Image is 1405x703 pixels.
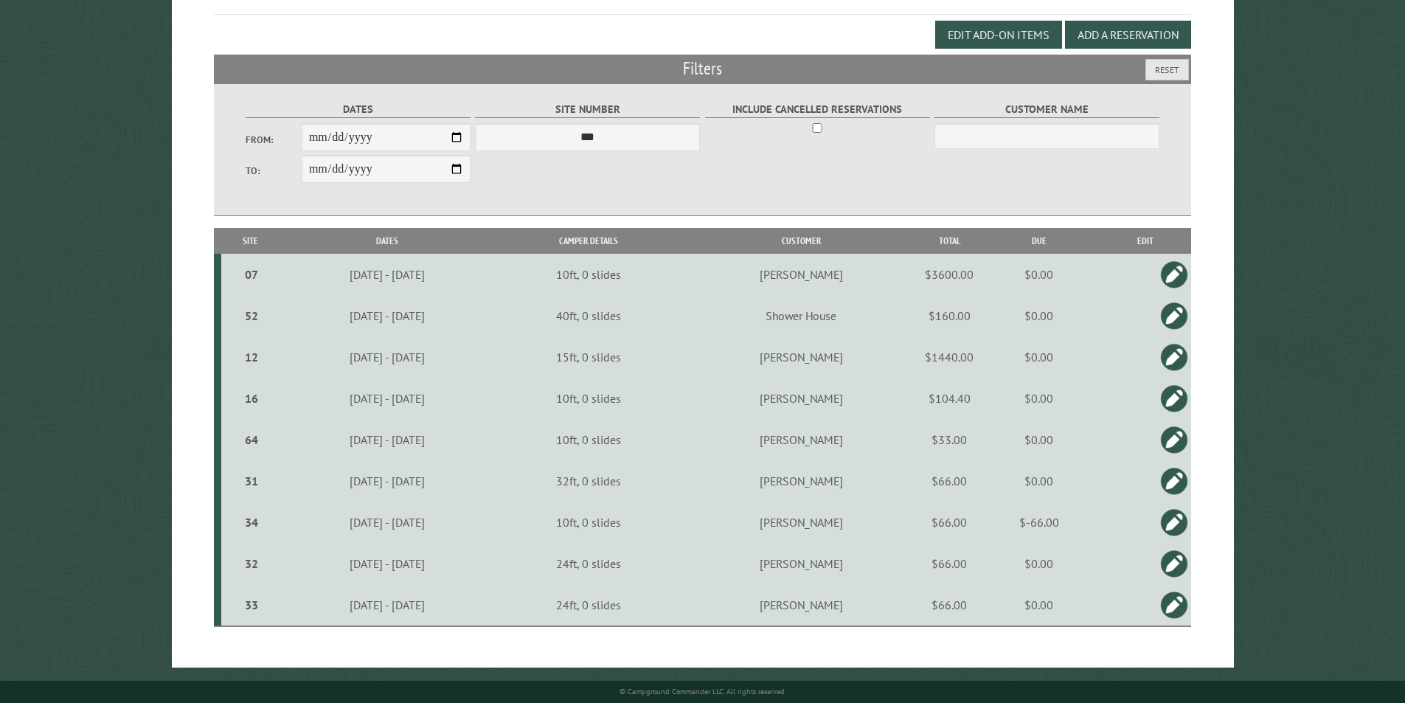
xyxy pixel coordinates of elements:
[495,543,683,584] td: 24ft, 0 slides
[282,308,493,323] div: [DATE] - [DATE]
[979,295,1099,336] td: $0.00
[920,543,979,584] td: $66.00
[682,584,920,626] td: [PERSON_NAME]
[620,687,786,696] small: © Campground Commander LLC. All rights reserved.
[495,254,683,295] td: 10ft, 0 slides
[1065,21,1191,49] button: Add a Reservation
[979,336,1099,378] td: $0.00
[282,350,493,364] div: [DATE] - [DATE]
[935,21,1062,49] button: Edit Add-on Items
[227,350,277,364] div: 12
[246,164,302,178] label: To:
[682,378,920,419] td: [PERSON_NAME]
[227,598,277,612] div: 33
[221,228,280,254] th: Site
[979,460,1099,502] td: $0.00
[495,584,683,626] td: 24ft, 0 slides
[920,254,979,295] td: $3600.00
[495,228,683,254] th: Camper Details
[920,460,979,502] td: $66.00
[495,502,683,543] td: 10ft, 0 slides
[920,336,979,378] td: $1440.00
[282,267,493,282] div: [DATE] - [DATE]
[682,336,920,378] td: [PERSON_NAME]
[227,308,277,323] div: 52
[495,460,683,502] td: 32ft, 0 slides
[920,295,979,336] td: $160.00
[979,228,1099,254] th: Due
[682,295,920,336] td: Shower House
[979,584,1099,626] td: $0.00
[920,228,979,254] th: Total
[979,502,1099,543] td: $-66.00
[682,419,920,460] td: [PERSON_NAME]
[282,391,493,406] div: [DATE] - [DATE]
[227,432,277,447] div: 64
[682,502,920,543] td: [PERSON_NAME]
[495,419,683,460] td: 10ft, 0 slides
[214,55,1192,83] h2: Filters
[920,502,979,543] td: $66.00
[979,419,1099,460] td: $0.00
[227,515,277,530] div: 34
[682,460,920,502] td: [PERSON_NAME]
[279,228,494,254] th: Dates
[227,556,277,571] div: 32
[282,515,493,530] div: [DATE] - [DATE]
[979,378,1099,419] td: $0.00
[920,584,979,626] td: $66.00
[227,474,277,488] div: 31
[246,133,302,147] label: From:
[920,419,979,460] td: $33.00
[979,254,1099,295] td: $0.00
[495,295,683,336] td: 40ft, 0 slides
[1145,59,1189,80] button: Reset
[227,267,277,282] div: 07
[682,254,920,295] td: [PERSON_NAME]
[920,378,979,419] td: $104.40
[475,101,700,118] label: Site Number
[934,101,1159,118] label: Customer Name
[246,101,471,118] label: Dates
[227,391,277,406] div: 16
[979,543,1099,584] td: $0.00
[495,336,683,378] td: 15ft, 0 slides
[282,432,493,447] div: [DATE] - [DATE]
[282,474,493,488] div: [DATE] - [DATE]
[682,543,920,584] td: [PERSON_NAME]
[682,228,920,254] th: Customer
[705,101,930,118] label: Include Cancelled Reservations
[282,556,493,571] div: [DATE] - [DATE]
[282,598,493,612] div: [DATE] - [DATE]
[1099,228,1191,254] th: Edit
[495,378,683,419] td: 10ft, 0 slides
